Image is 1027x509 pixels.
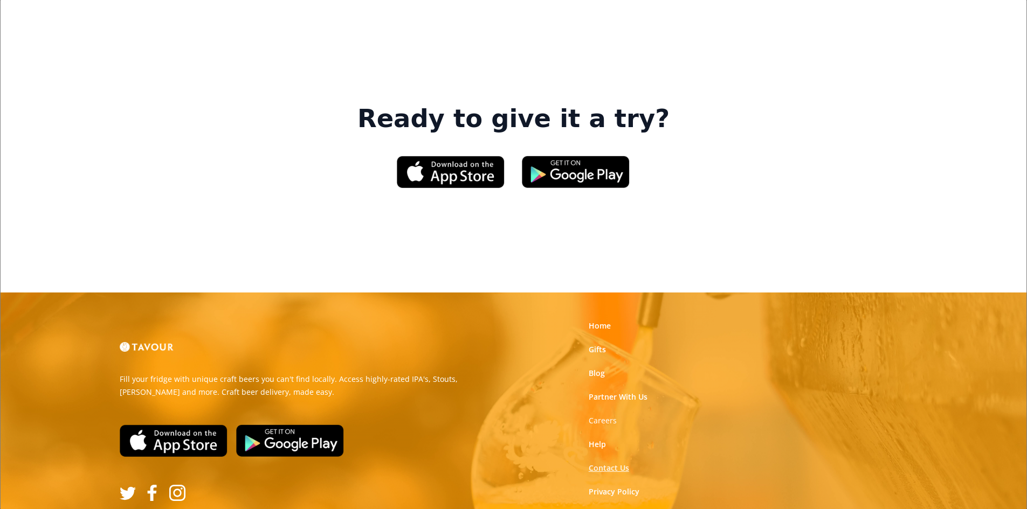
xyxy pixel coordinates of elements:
[589,463,629,473] a: Contact Us
[589,344,606,355] a: Gifts
[357,104,670,134] strong: Ready to give it a try?
[589,486,639,497] a: Privacy Policy
[589,368,605,379] a: Blog
[589,320,611,331] a: Home
[589,415,617,426] a: Careers
[120,373,506,399] p: Fill your fridge with unique craft beers you can't find locally. Access highly-rated IPA's, Stout...
[589,439,606,450] a: Help
[589,392,647,402] a: Partner With Us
